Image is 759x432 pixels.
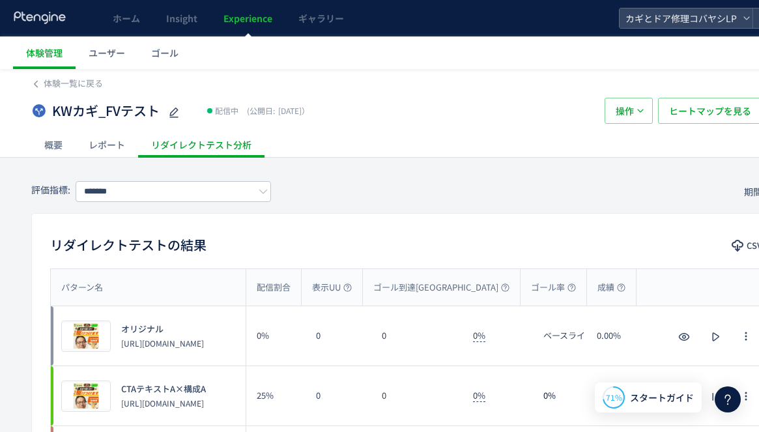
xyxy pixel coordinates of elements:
[473,389,485,402] span: 0%
[62,381,110,411] img: ac1db60f673d028107d863f8bb18dbd41759196193445.jpeg
[223,12,272,25] span: Experience
[44,77,103,89] span: 体験一覧に戻る
[121,383,206,396] span: CTAテキストA×構成A
[247,105,275,116] span: (公開日:
[373,281,509,294] span: ゴール到達[GEOGRAPHIC_DATA]
[531,281,576,294] span: ゴール率
[166,12,197,25] span: Insight
[244,105,309,116] span: [DATE]）
[622,8,738,28] span: カギとドア修理コバヤシLP
[306,306,371,366] div: 0
[215,104,238,117] span: 配信中
[246,366,306,425] div: 25%
[50,235,207,255] h2: リダイレクトテストの結果
[473,329,485,342] span: 0%
[246,306,306,366] div: 0%
[605,98,653,124] button: 操作
[630,391,694,405] span: スタートガイド
[306,366,371,425] div: 0
[113,12,140,25] span: ホーム
[312,281,352,294] span: 表示UU
[52,102,160,121] span: KWカギ_FVテスト
[121,323,164,336] span: オリジナル
[606,392,622,403] span: 71%
[371,366,463,425] div: 0
[62,321,110,351] img: ac1db60f673d028107d863f8bb18dbd41759196193427.jpeg
[616,98,634,124] span: 操作
[138,132,265,158] div: リダイレクトテスト分析
[31,132,76,158] div: 概要
[121,338,204,349] p: https://kagidoakobayashi.com/lp/cp/key-a/
[61,281,103,294] span: パターン名
[669,98,751,124] span: ヒートマップを見る
[298,12,344,25] span: ギャラリー
[121,397,206,409] p: https://kagidoakobayashi.com/lp/cp/key-a/
[26,46,63,59] span: 体験管理
[89,46,125,59] span: ユーザー
[31,183,70,196] span: 評価指標:
[371,306,463,366] div: 0
[76,132,138,158] div: レポート
[597,281,625,294] span: 成績
[257,281,291,294] span: 配信割合
[151,46,179,59] span: ゴール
